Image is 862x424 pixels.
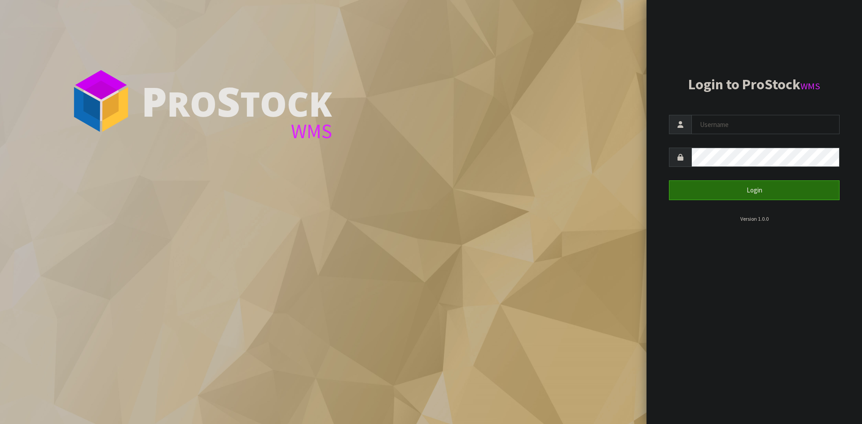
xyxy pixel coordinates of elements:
img: ProStock Cube [67,67,135,135]
small: WMS [800,80,820,92]
span: S [217,74,240,128]
h2: Login to ProStock [669,77,840,92]
div: ro tock [141,81,332,121]
small: Version 1.0.0 [740,215,769,222]
input: Username [691,115,840,134]
div: WMS [141,121,332,141]
button: Login [669,180,840,200]
span: P [141,74,167,128]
